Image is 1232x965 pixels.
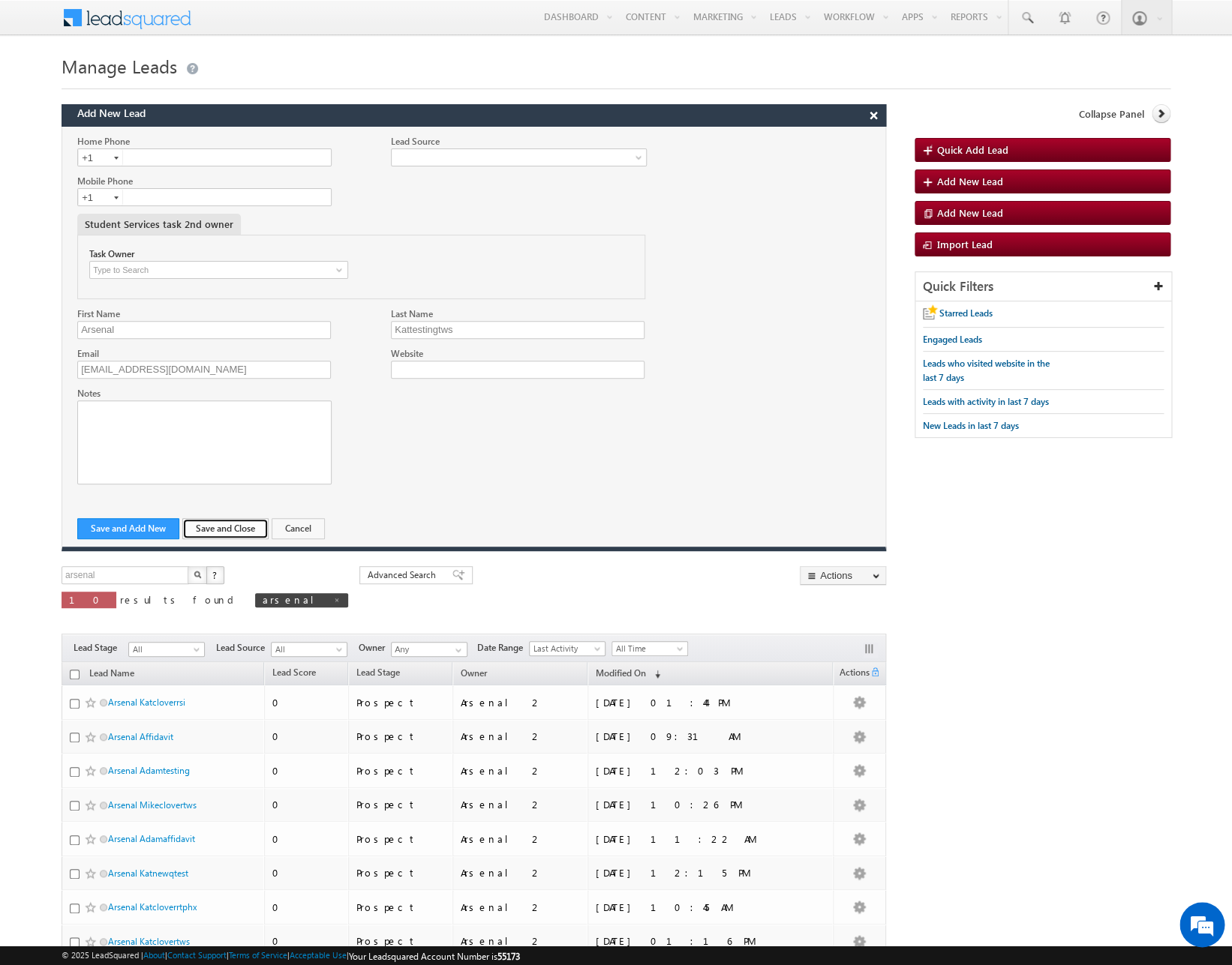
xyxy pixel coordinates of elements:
[272,764,341,778] div: 0
[497,950,520,961] span: 55173
[290,950,347,960] a: Acceptable Use
[447,643,466,658] a: Show All Items
[356,667,400,678] span: Lead Stage
[271,642,347,657] a: All
[77,388,101,399] label: Notes
[356,798,446,811] div: Prospect
[834,664,870,684] span: Actions
[108,697,185,708] a: Arsenal Katcloverrsi
[611,641,688,656] a: All Time
[356,866,446,880] div: Prospect
[596,901,802,914] div: [DATE] 10:45 AM
[265,664,323,684] a: Lead Score
[939,307,993,319] span: Starred Leads
[69,593,109,606] span: 10
[128,642,205,657] a: All
[272,643,343,656] span: All
[461,934,581,948] div: Arsenal 2
[461,730,581,743] div: Arsenal 2
[356,730,446,743] div: Prospect
[74,641,128,655] span: Lead Stage
[220,462,272,482] em: Submit
[272,934,341,948] div: 0
[77,136,130,147] label: Home Phone
[937,238,993,250] span: Import Lead
[77,214,241,235] div: Student Services task 2nd owner
[356,696,446,709] div: Prospect
[915,272,1171,301] div: Quick Filters
[108,868,188,879] a: Arsenal Katnewqtest
[77,175,133,187] label: Mobile Phone
[356,764,446,778] div: Prospect
[328,262,347,277] a: Show All Items
[272,866,341,880] div: 0
[461,764,581,778] div: Arsenal 2
[349,950,520,961] span: Your Leadsquared Account Number is
[391,348,423,359] label: Website
[530,642,601,655] span: Last Activity
[108,799,197,811] a: Arsenal Mikeclovertws
[596,934,802,948] div: [DATE] 01:16 PM
[937,206,1003,219] span: Add New Lead
[89,261,348,279] input: Type to Search
[89,248,134,259] label: Task Owner
[272,730,341,743] div: 0
[263,593,326,606] span: arsenal
[923,396,1049,407] span: Leads with activity in last 7 days
[391,642,467,657] input: Type to Search
[167,950,227,960] a: Contact Support
[246,7,282,43] div: Minimize live chat window
[182,518,269,539] button: Save and Close
[612,642,684,655] span: All Time
[923,334,982,345] span: Engaged Leads
[648,668,660,680] span: (sorted descending)
[77,102,146,120] span: Add New Lead
[800,566,886,585] button: Actions
[937,175,1003,187] span: Add New Lead
[861,105,885,126] button: ×
[77,308,120,319] label: First Name
[108,901,197,913] a: Arsenal Katcloverrtphx
[359,641,391,655] span: Owner
[937,143,1008,156] span: Quick Add Lead
[596,696,802,709] div: [DATE] 01:44 PM
[70,670,80,679] input: Check all records
[120,593,239,606] span: results found
[216,641,271,655] span: Lead Source
[77,400,332,484] div: Rich Text Editor, Notes-inline-editor-div
[20,139,274,449] textarea: Type your message and click 'Submit'
[349,664,407,684] a: Lead Stage
[108,765,190,776] a: Arsenal Adamtesting
[62,949,520,963] span: © 2025 LeadSquared | | | | |
[368,568,440,582] span: Advanced Search
[206,566,224,584] button: ?
[108,731,173,742] a: Arsenal Affidavit
[272,798,341,811] div: 0
[62,54,177,78] span: Manage Leads
[391,308,433,319] label: Last Name
[461,798,581,811] div: Arsenal 2
[272,696,341,709] div: 0
[212,568,219,581] span: ?
[108,833,195,844] a: Arsenal Adamaffidavit
[272,518,325,539] button: Cancel
[461,901,581,914] div: Arsenal 2
[129,643,200,656] span: All
[461,832,581,846] div: Arsenal 2
[588,664,668,684] a: Modified On (sorted descending)
[26,79,63,98] img: d_60004797649_company_0_60004797649
[529,641,605,656] a: Last Activity
[77,518,179,539] button: Save and Add New
[461,866,581,880] div: Arsenal 2
[229,950,287,960] a: Terms of Service
[272,667,316,678] span: Lead Score
[77,348,99,359] label: Email
[596,667,646,679] span: Modified On
[272,832,341,846] div: 0
[461,667,487,679] span: Owner
[596,866,802,880] div: [DATE] 12:15 PM
[1079,107,1144,121] span: Collapse Panel
[596,832,802,846] div: [DATE] 11:22 AM
[143,950,165,960] a: About
[391,136,440,147] label: Lead Source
